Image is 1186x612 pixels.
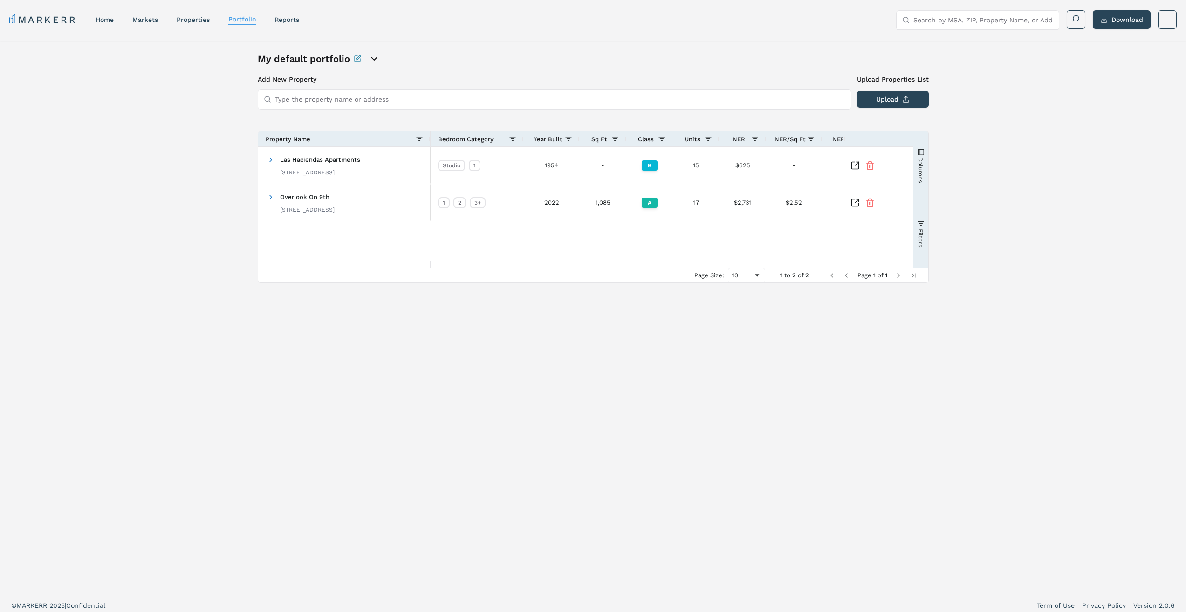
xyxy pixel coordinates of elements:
[258,52,350,65] h1: My default portfolio
[822,184,915,221] div: -0.07%
[280,193,329,200] span: Overlook On 9th
[728,268,765,283] div: Page Size
[865,161,875,170] button: Remove Property From Portfolio
[910,272,917,279] div: Last Page
[798,272,803,279] span: of
[280,156,360,163] span: Las Haciendas Apartments
[438,160,465,171] div: Studio
[873,272,876,279] span: 1
[913,11,1053,29] input: Search by MSA, ZIP, Property Name, or Address
[524,147,580,184] div: 1954
[369,53,380,64] button: open portfolio options
[865,198,875,207] button: Remove Property From Portfolio
[354,52,361,65] button: Rename this portfolio
[280,206,335,213] div: [STREET_ADDRESS]
[822,147,915,184] div: -
[832,136,897,143] span: NER Growth (Weekly)
[469,160,480,171] div: 1
[96,16,114,23] a: home
[685,136,700,143] span: Units
[49,602,66,609] span: 2025 |
[266,136,310,143] span: Property Name
[11,602,16,609] span: ©
[1082,601,1126,610] a: Privacy Policy
[895,272,902,279] div: Next Page
[1133,601,1175,610] a: Version 2.0.6
[275,90,845,109] input: Type the property name or address
[917,157,924,183] span: Columns
[228,15,256,23] a: Portfolio
[857,91,929,108] button: Upload
[177,16,210,23] a: properties
[642,160,658,171] div: B
[453,197,466,208] div: 2
[580,184,626,221] div: 1,085
[775,136,806,143] span: NER/Sq Ft
[805,272,809,279] span: 2
[1037,601,1075,610] a: Term of Use
[850,198,860,207] a: Inspect Comparable
[850,161,860,170] a: Inspect Comparable
[857,272,871,279] span: Page
[917,228,924,247] span: Filters
[784,272,790,279] span: to
[766,147,822,184] div: -
[470,197,486,208] div: 3+
[843,272,850,279] div: Previous Page
[524,184,580,221] div: 2022
[673,147,720,184] div: 15
[694,272,724,279] div: Page Size:
[274,16,299,23] a: reports
[280,169,360,176] div: [STREET_ADDRESS]
[438,136,494,143] span: Bedroom Category
[66,602,105,609] span: Confidential
[642,198,658,208] div: A
[9,13,77,26] a: MARKERR
[16,602,49,609] span: MARKERR
[857,75,929,84] label: Upload Properties List
[766,184,822,221] div: $2.52
[438,197,450,208] div: 1
[638,136,654,143] span: Class
[878,272,883,279] span: of
[885,272,887,279] span: 1
[733,136,745,143] span: NER
[720,147,766,184] div: $625
[591,136,607,143] span: Sq Ft
[673,184,720,221] div: 17
[792,272,796,279] span: 2
[580,147,626,184] div: -
[132,16,158,23] a: markets
[534,136,562,143] span: Year Built
[720,184,766,221] div: $2,731
[828,272,835,279] div: First Page
[780,272,782,279] span: 1
[732,272,754,279] div: 10
[258,75,851,84] h3: Add New Property
[1093,10,1151,29] button: Download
